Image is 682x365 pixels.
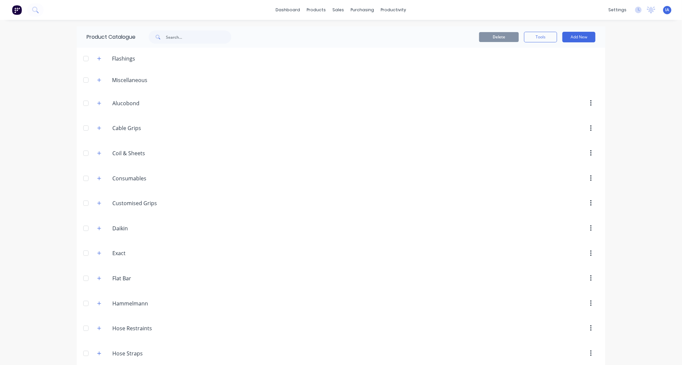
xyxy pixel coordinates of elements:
button: Tools [524,32,557,42]
div: productivity [378,5,410,15]
input: Enter category name [112,224,191,232]
input: Enter category name [112,199,191,207]
div: Flashings [107,55,140,63]
input: Enter category name [112,99,191,107]
img: Factory [12,5,22,15]
input: Enter category name [112,124,191,132]
div: products [304,5,329,15]
div: sales [329,5,348,15]
div: settings [605,5,630,15]
div: Product Catalogue [77,26,135,48]
button: Add New [562,32,595,42]
a: dashboard [273,5,304,15]
input: Enter category name [112,324,191,332]
button: Delete [479,32,519,42]
input: Enter category name [112,174,191,182]
span: IA [665,7,669,13]
input: Enter category name [112,274,191,282]
input: Enter category name [112,349,191,357]
input: Search... [166,30,231,44]
div: purchasing [348,5,378,15]
input: Enter category name [112,249,191,257]
input: Enter category name [112,149,191,157]
input: Enter category name [112,299,191,307]
div: Miscellaneous [107,76,153,84]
